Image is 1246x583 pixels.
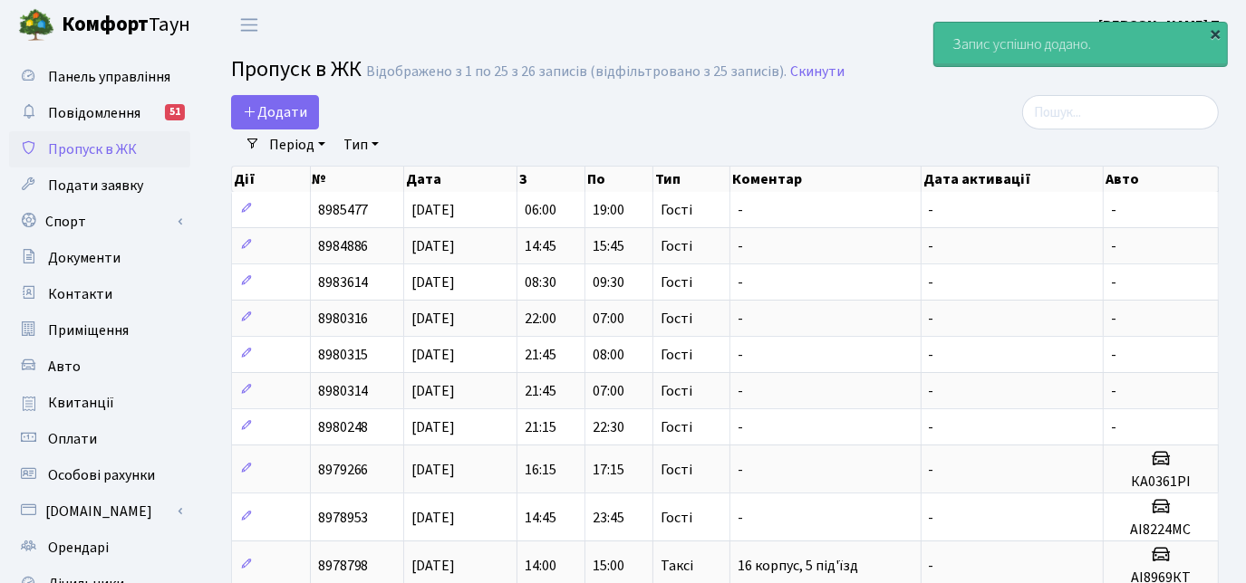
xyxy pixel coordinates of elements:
a: Тип [336,129,386,160]
span: Особові рахунки [48,465,155,485]
span: 8983614 [318,272,369,292]
span: - [1111,200,1116,220]
span: - [929,460,934,480]
th: Коментар [730,167,922,192]
span: - [929,309,934,329]
span: 15:45 [593,236,624,256]
div: × [1207,24,1225,43]
a: Подати заявку [9,167,190,204]
span: 17:15 [593,460,624,480]
span: 8980315 [318,345,369,365]
span: Пропуск в ЖК [231,53,362,85]
span: - [929,272,934,292]
span: - [738,236,743,256]
span: 22:00 [525,309,556,329]
span: [DATE] [411,345,455,365]
a: Приміщення [9,312,190,349]
th: Авто [1104,167,1219,192]
span: 16:15 [525,460,556,480]
span: - [738,381,743,401]
a: Контакти [9,276,190,312]
a: Авто [9,349,190,385]
span: 19:00 [593,200,624,220]
span: [DATE] [411,236,455,256]
span: - [929,381,934,401]
span: - [1111,309,1116,329]
span: Орендарі [48,538,109,558]
b: Комфорт [62,10,149,39]
span: Гості [661,275,692,290]
span: 08:30 [525,272,556,292]
a: Квитанції [9,385,190,421]
a: Повідомлення51 [9,95,190,131]
span: 23:45 [593,508,624,528]
span: - [929,345,934,365]
span: 07:00 [593,381,624,401]
span: Таксі [661,559,693,573]
span: - [1111,345,1116,365]
span: 14:45 [525,236,556,256]
div: Відображено з 1 по 25 з 26 записів (відфільтровано з 25 записів). [366,63,787,81]
div: 51 [165,104,185,120]
span: Оплати [48,429,97,449]
span: 16 корпус, 5 під'їзд [738,556,858,576]
a: [DOMAIN_NAME] [9,493,190,530]
span: - [929,508,934,528]
span: - [1111,272,1116,292]
a: Період [262,129,333,160]
span: - [929,236,934,256]
span: - [1111,381,1116,401]
a: Панель управління [9,59,190,95]
span: Гості [661,384,692,398]
a: Орендарі [9,530,190,566]
span: 8984886 [318,236,369,256]
a: Скинути [790,63,845,81]
span: - [929,556,934,576]
th: Тип [653,167,730,192]
span: [DATE] [411,309,455,329]
span: Гості [661,511,692,525]
span: Гості [661,311,692,326]
a: Особові рахунки [9,457,190,493]
span: Таун [62,10,190,41]
span: 8978798 [318,556,369,576]
span: - [738,200,743,220]
th: Дата [404,167,518,192]
span: 15:00 [593,556,624,576]
a: Пропуск в ЖК [9,131,190,167]
span: - [738,345,743,365]
span: 06:00 [525,200,556,220]
span: - [738,460,743,480]
span: 8980316 [318,309,369,329]
span: Гості [661,239,692,253]
img: logo.png [18,7,54,43]
span: 22:30 [593,417,624,437]
span: 14:45 [525,508,556,528]
b: [PERSON_NAME] П. [1098,15,1224,35]
span: Приміщення [48,320,129,340]
span: - [738,417,743,437]
span: Документи [48,248,121,268]
span: 21:45 [525,381,556,401]
span: Гості [661,348,692,362]
a: Документи [9,240,190,276]
span: 8980314 [318,381,369,401]
span: - [738,508,743,528]
h5: КА0361РІ [1111,473,1211,491]
a: Оплати [9,421,190,457]
span: - [1111,417,1116,437]
span: Гості [661,420,692,435]
th: Дата активації [922,167,1104,192]
span: Панель управління [48,67,170,87]
h5: АІ8224МС [1111,521,1211,539]
input: Пошук... [1022,95,1219,129]
span: [DATE] [411,508,455,528]
span: [DATE] [411,200,455,220]
div: Запис успішно додано. [934,23,1227,66]
span: - [929,200,934,220]
span: [DATE] [411,417,455,437]
span: Контакти [48,284,112,304]
span: - [738,272,743,292]
span: 07:00 [593,309,624,329]
a: Додати [231,95,319,129]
